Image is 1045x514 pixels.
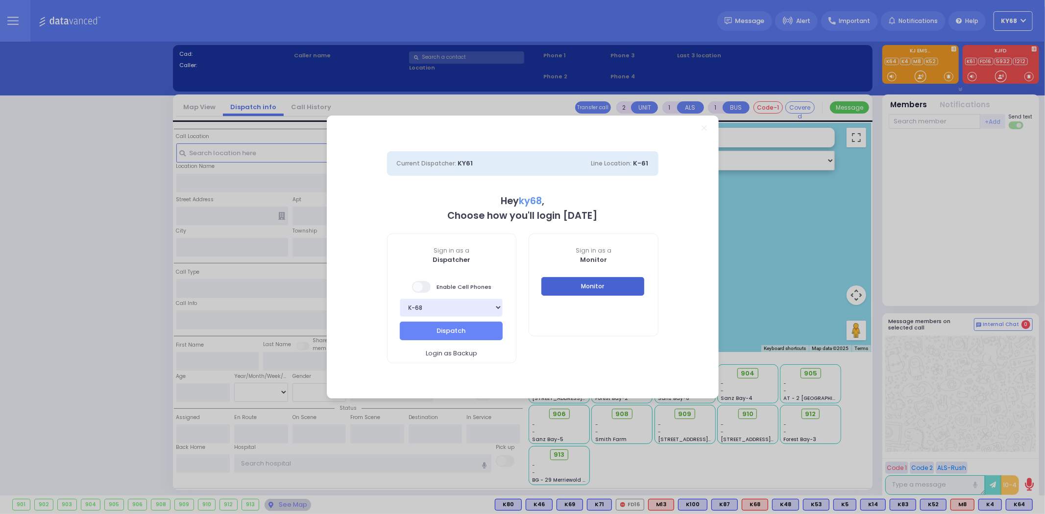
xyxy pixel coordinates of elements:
[433,255,470,264] b: Dispatcher
[400,322,503,340] button: Dispatch
[448,209,598,222] b: Choose how you'll login [DATE]
[397,159,457,167] span: Current Dispatcher:
[541,277,644,296] button: Monitor
[591,159,632,167] span: Line Location:
[702,125,707,131] a: Close
[501,194,544,208] b: Hey ,
[519,194,542,208] span: ky68
[458,159,473,168] span: KY61
[426,349,477,358] span: Login as Backup
[633,159,649,168] span: K-61
[580,255,607,264] b: Monitor
[388,246,516,255] span: Sign in as a
[529,246,658,255] span: Sign in as a
[412,280,491,294] span: Enable Cell Phones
